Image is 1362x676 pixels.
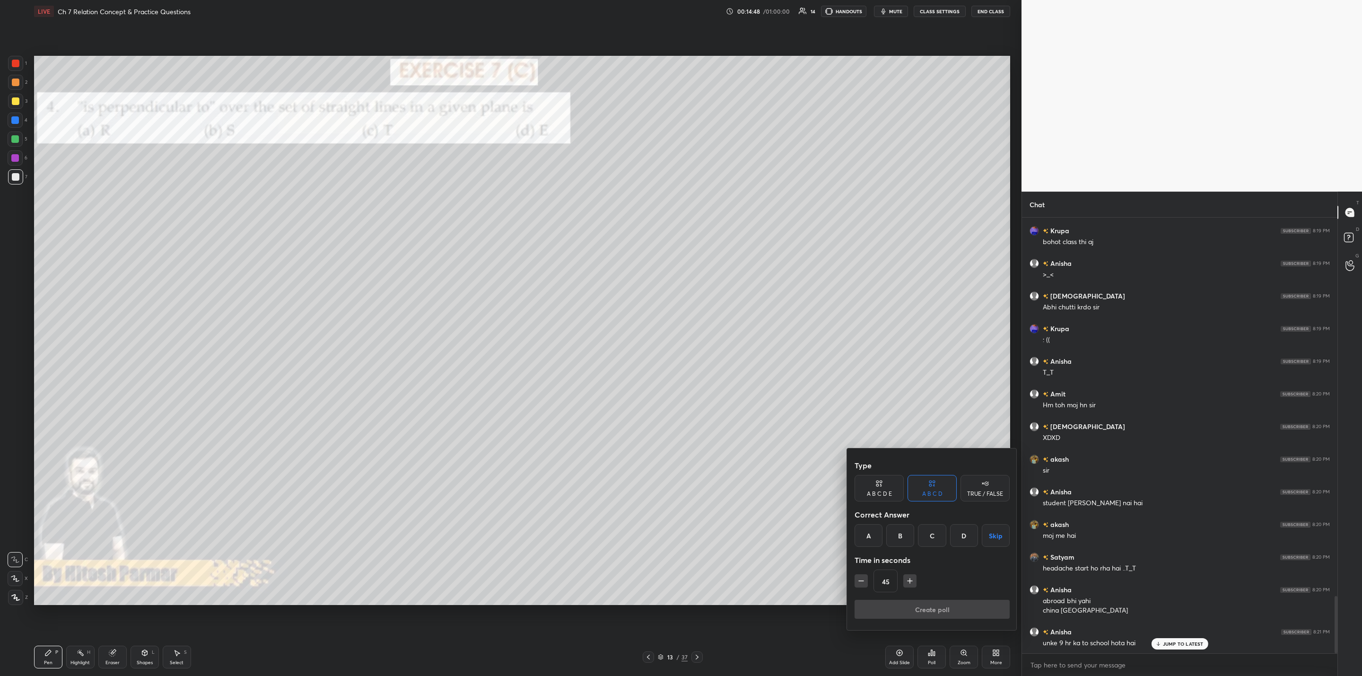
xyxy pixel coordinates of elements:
div: C [918,524,946,547]
div: B [886,524,914,547]
div: Correct Answer [855,505,1010,524]
div: A [855,524,882,547]
div: Time in seconds [855,551,1010,570]
div: Type [855,456,1010,475]
button: Skip [982,524,1010,547]
div: TRUE / FALSE [967,491,1003,497]
div: A B C D [922,491,943,497]
div: A B C D E [867,491,892,497]
div: D [950,524,978,547]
